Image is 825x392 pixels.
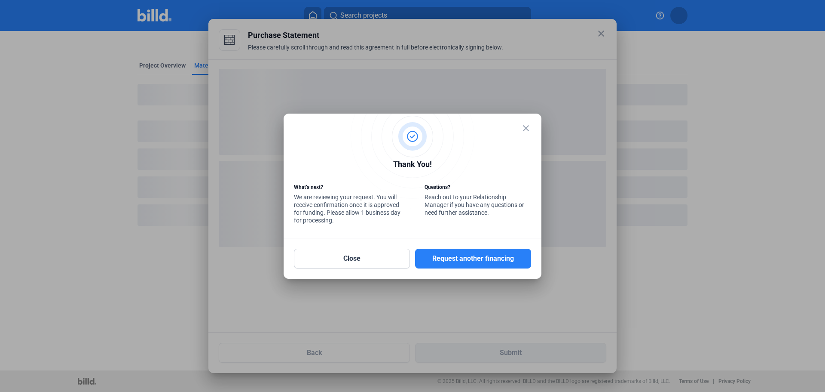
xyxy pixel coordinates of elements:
[415,249,531,269] button: Request another financing
[521,123,531,133] mat-icon: close
[294,249,410,269] button: Close
[294,158,531,173] div: Thank You!
[294,183,400,193] div: What’s next?
[294,183,400,226] div: We are reviewing your request. You will receive confirmation once it is approved for funding. Ple...
[425,183,531,193] div: Questions?
[425,183,531,219] div: Reach out to your Relationship Manager if you have any questions or need further assistance.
